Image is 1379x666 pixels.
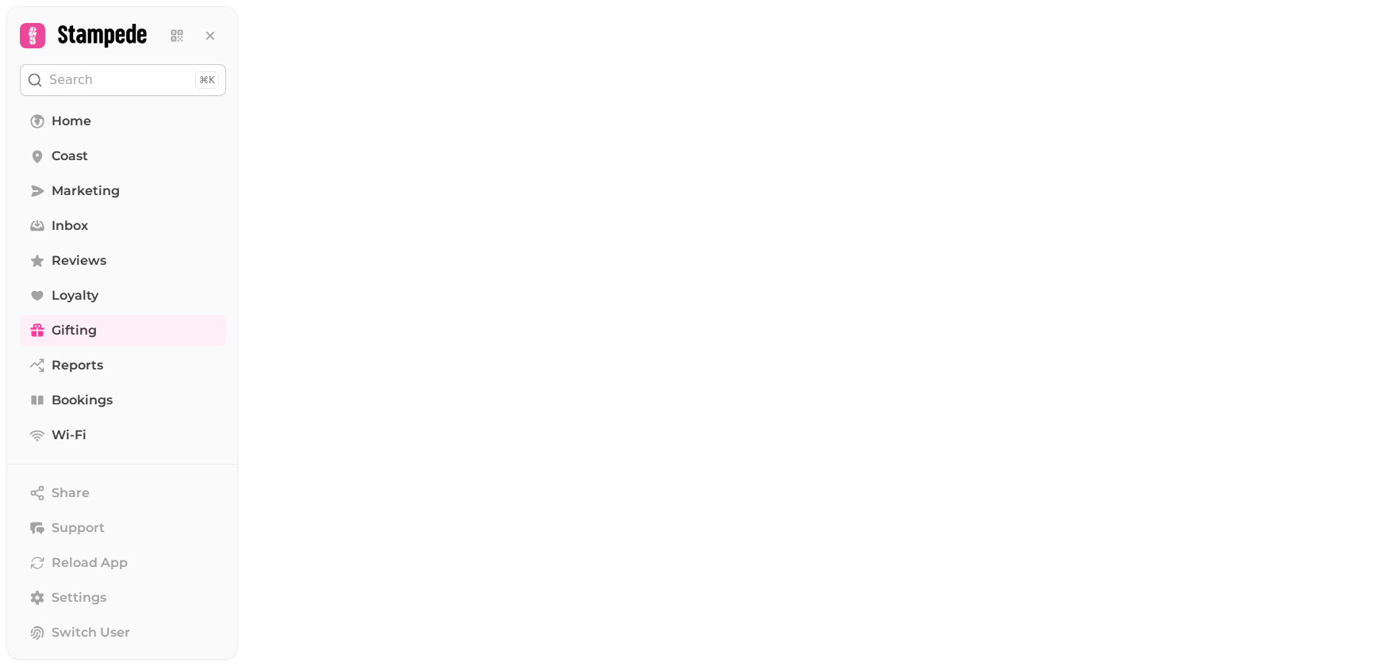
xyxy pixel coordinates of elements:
[20,175,226,207] a: Marketing
[52,286,98,305] span: Loyalty
[52,623,130,642] span: Switch User
[20,547,226,579] button: Reload App
[52,216,88,235] span: Inbox
[20,105,226,137] a: Home
[52,553,128,572] span: Reload App
[195,71,219,89] div: ⌘K
[52,321,97,340] span: Gifting
[52,391,113,410] span: Bookings
[52,426,86,445] span: Wi-Fi
[20,350,226,381] a: Reports
[52,147,88,166] span: Coast
[52,484,90,503] span: Share
[52,519,105,538] span: Support
[20,245,226,277] a: Reviews
[20,477,226,509] button: Share
[20,512,226,544] button: Support
[20,64,226,96] button: Search⌘K
[20,280,226,312] a: Loyalty
[52,112,91,131] span: Home
[20,140,226,172] a: Coast
[52,356,103,375] span: Reports
[20,617,226,649] button: Switch User
[52,251,106,270] span: Reviews
[20,385,226,416] a: Bookings
[52,182,120,201] span: Marketing
[52,588,106,607] span: Settings
[20,315,226,346] a: Gifting
[49,71,93,90] p: Search
[20,419,226,451] a: Wi-Fi
[20,582,226,614] a: Settings
[20,210,226,242] a: Inbox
